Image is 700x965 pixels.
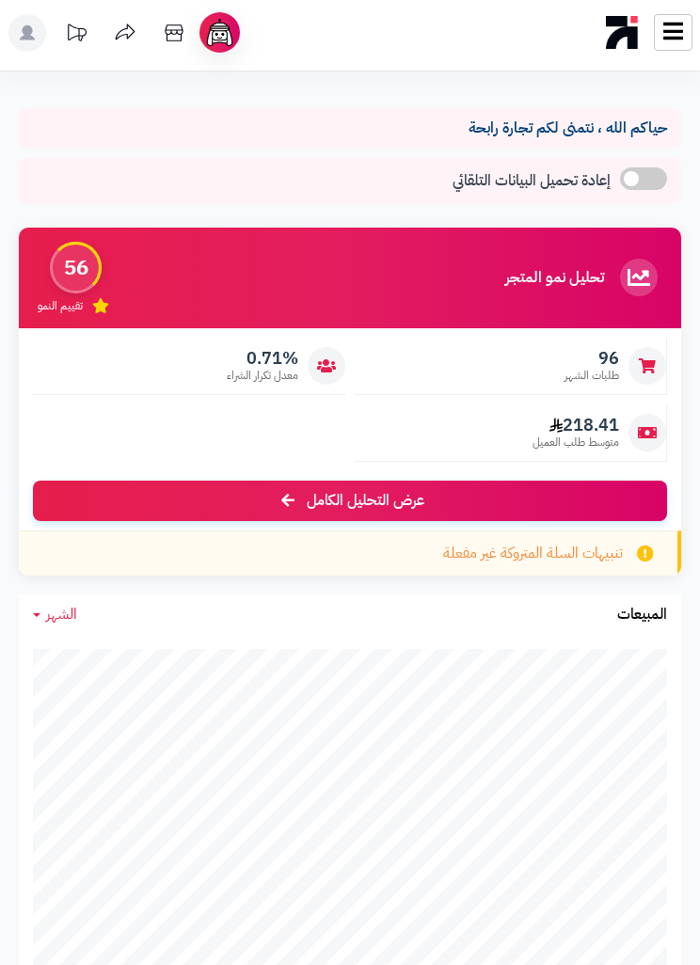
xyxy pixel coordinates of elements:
[53,14,100,56] a: تحديثات المنصة
[443,543,623,564] span: تنبيهات السلة المتروكة غير مفعلة
[46,603,77,625] span: الشهر
[203,16,236,49] img: ai-face.png
[33,118,667,139] p: حياكم الله ، نتمنى لكم تجارة رابحة
[606,11,639,54] img: logo-mobile.png
[227,348,298,369] span: 0.71%
[565,368,619,384] span: طلبات الشهر
[33,481,667,521] a: عرض التحليل الكامل
[565,348,619,369] span: 96
[38,298,83,314] span: تقييم النمو
[533,415,619,435] span: 218.41
[617,607,667,624] h3: المبيعات
[453,170,611,192] span: إعادة تحميل البيانات التلقائي
[33,604,77,625] a: الشهر
[307,490,424,512] span: عرض التحليل الكامل
[505,270,604,287] h3: تحليل نمو المتجر
[533,435,619,451] span: متوسط طلب العميل
[227,368,298,384] span: معدل تكرار الشراء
